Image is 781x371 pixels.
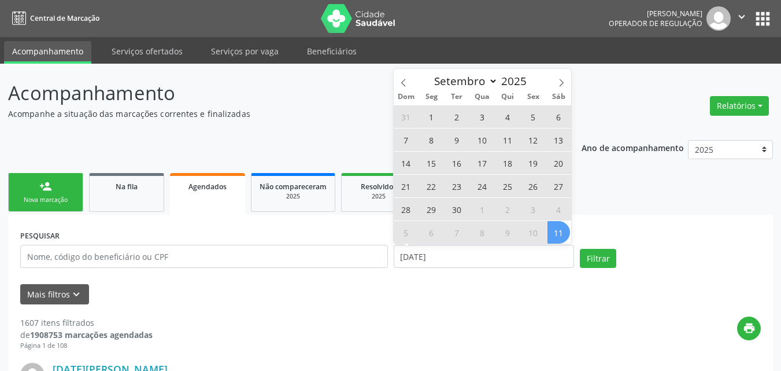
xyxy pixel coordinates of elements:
[446,128,468,151] span: Setembro 9, 2025
[20,329,153,341] div: de
[522,105,545,128] span: Setembro 5, 2025
[446,221,468,244] span: Outubro 7, 2025
[20,341,153,351] div: Página 1 de 108
[17,196,75,204] div: Nova marcação
[710,96,769,116] button: Relatórios
[497,175,519,197] span: Setembro 25, 2025
[497,105,519,128] span: Setembro 4, 2025
[20,245,388,268] input: Nome, código do beneficiário ou CPF
[471,198,494,221] span: Outubro 1, 2025
[394,93,419,101] span: Dom
[547,175,570,197] span: Setembro 27, 2025
[420,175,443,197] span: Setembro 22, 2025
[547,128,570,151] span: Setembro 13, 2025
[260,182,327,192] span: Não compareceram
[20,317,153,329] div: 1607 itens filtrados
[444,93,469,101] span: Ter
[446,105,468,128] span: Setembro 2, 2025
[497,152,519,174] span: Setembro 18, 2025
[395,221,417,244] span: Outubro 5, 2025
[350,192,408,201] div: 2025
[420,198,443,221] span: Setembro 29, 2025
[39,180,52,193] div: person_add
[419,93,444,101] span: Seg
[260,192,327,201] div: 2025
[471,175,494,197] span: Setembro 24, 2025
[522,198,545,221] span: Outubro 3, 2025
[420,105,443,128] span: Setembro 1, 2025
[497,198,519,221] span: Outubro 2, 2025
[737,317,761,340] button: print
[471,221,494,244] span: Outubro 8, 2025
[522,128,545,151] span: Setembro 12, 2025
[582,140,684,155] p: Ano de acompanhamento
[395,152,417,174] span: Setembro 14, 2025
[395,198,417,221] span: Setembro 28, 2025
[8,108,543,120] p: Acompanhe a situação das marcações correntes e finalizadas
[609,9,702,19] div: [PERSON_NAME]
[522,221,545,244] span: Outubro 10, 2025
[471,152,494,174] span: Setembro 17, 2025
[420,128,443,151] span: Setembro 8, 2025
[395,105,417,128] span: Agosto 31, 2025
[361,182,397,192] span: Resolvidos
[116,182,138,192] span: Na fila
[522,175,545,197] span: Setembro 26, 2025
[547,198,570,221] span: Outubro 4, 2025
[520,93,546,101] span: Sex
[446,152,468,174] span: Setembro 16, 2025
[731,6,753,31] button: 
[395,175,417,197] span: Setembro 21, 2025
[735,10,748,23] i: 
[471,105,494,128] span: Setembro 3, 2025
[446,175,468,197] span: Setembro 23, 2025
[497,128,519,151] span: Setembro 11, 2025
[394,245,575,268] input: Selecione um intervalo
[547,105,570,128] span: Setembro 6, 2025
[70,288,83,301] i: keyboard_arrow_down
[299,41,365,61] a: Beneficiários
[546,93,571,101] span: Sáb
[547,221,570,244] span: Outubro 11, 2025
[522,152,545,174] span: Setembro 19, 2025
[30,329,153,340] strong: 1908753 marcações agendadas
[469,93,495,101] span: Qua
[498,74,536,89] input: Year
[8,9,99,28] a: Central de Marcação
[203,41,287,61] a: Serviços por vaga
[547,152,570,174] span: Setembro 20, 2025
[420,152,443,174] span: Setembro 15, 2025
[743,322,756,335] i: print
[395,128,417,151] span: Setembro 7, 2025
[4,41,91,64] a: Acompanhamento
[20,227,60,245] label: PESQUISAR
[20,284,89,304] button: Mais filtroskeyboard_arrow_down
[30,13,99,23] span: Central de Marcação
[609,19,702,28] span: Operador de regulação
[471,128,494,151] span: Setembro 10, 2025
[706,6,731,31] img: img
[188,182,227,192] span: Agendados
[429,73,498,89] select: Month
[446,198,468,221] span: Setembro 30, 2025
[497,221,519,244] span: Outubro 9, 2025
[420,221,443,244] span: Outubro 6, 2025
[753,9,773,29] button: apps
[8,79,543,108] p: Acompanhamento
[580,249,616,269] button: Filtrar
[495,93,520,101] span: Qui
[103,41,191,61] a: Serviços ofertados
